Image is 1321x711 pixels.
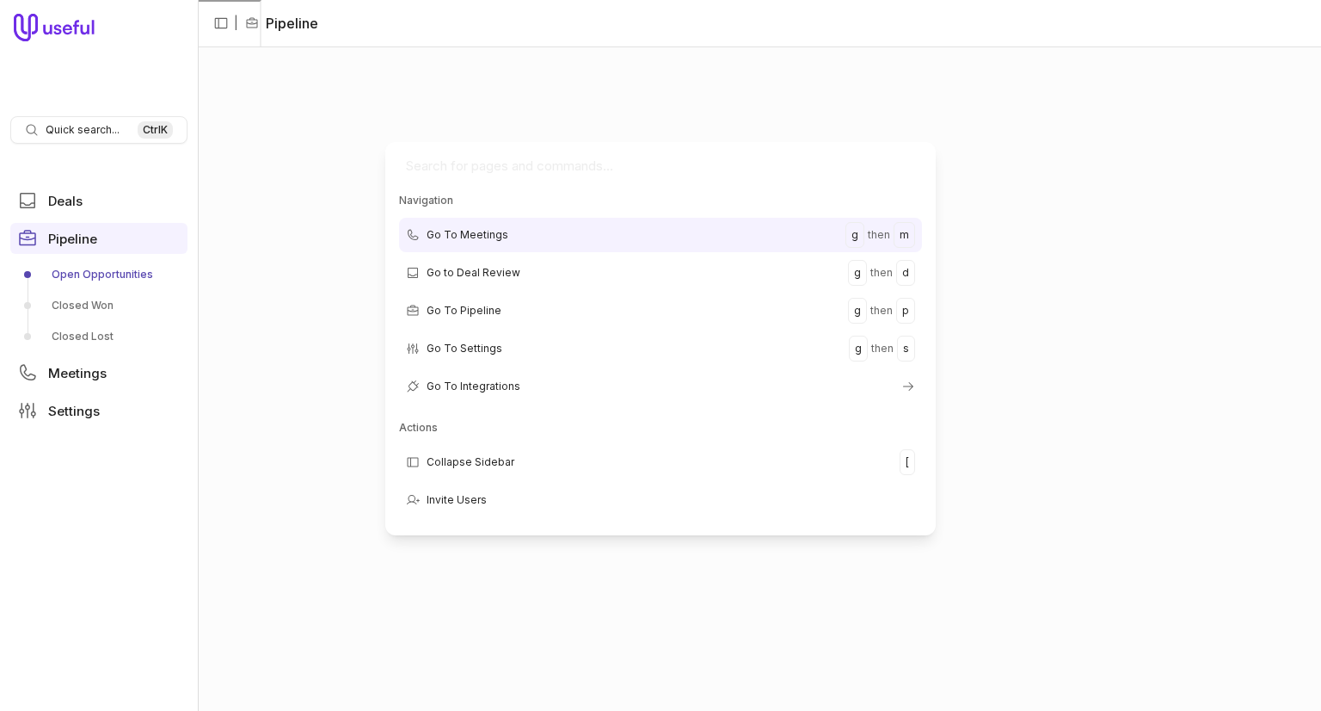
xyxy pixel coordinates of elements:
kbd: s [897,336,915,362]
div: Go To Pipeline [399,294,922,328]
kbd: g [848,260,867,286]
kbd: g [849,336,868,362]
span: then [870,263,893,283]
kbd: d [896,260,915,286]
div: Navigation [399,190,922,211]
kbd: p [896,298,915,324]
span: then [870,300,893,321]
div: Go To Settings [399,331,922,366]
span: then [871,338,894,359]
div: Go To Integrations [399,369,922,404]
span: then [868,225,890,245]
div: Go to Deal Review [399,256,922,290]
div: Invite Users [399,483,922,517]
kbd: g [845,222,864,248]
input: Search for pages and commands... [392,149,929,183]
div: Go To Meetings [399,218,922,252]
kbd: m [894,222,915,248]
kbd: [ [900,449,915,475]
kbd: g [848,298,867,324]
div: Suggestions [392,190,929,529]
div: Collapse Sidebar [399,445,922,479]
div: Actions [399,417,922,438]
